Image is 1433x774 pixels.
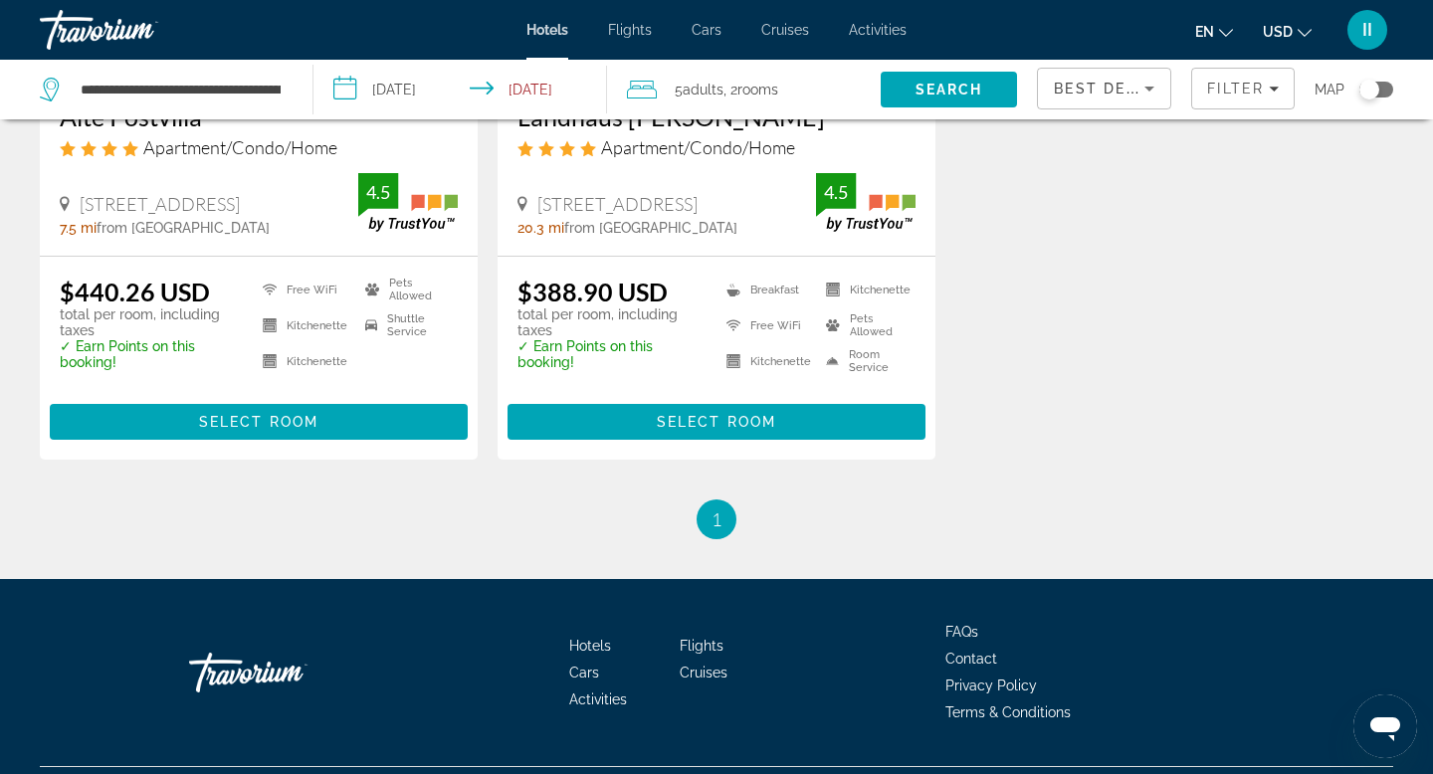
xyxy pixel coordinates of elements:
a: Cars [569,665,599,680]
span: Select Room [199,414,318,430]
iframe: Кнопка запуска окна обмена сообщениями [1353,694,1417,758]
a: Hotels [569,638,611,654]
button: Select Room [50,404,468,440]
span: Apartment/Condo/Home [601,136,795,158]
a: Contact [945,651,997,667]
mat-select: Sort by [1054,77,1154,100]
button: User Menu [1341,9,1393,51]
span: [STREET_ADDRESS] [80,193,240,215]
a: FAQs [945,624,978,640]
button: Change language [1195,17,1233,46]
span: 5 [675,76,723,103]
input: Search hotel destination [79,75,283,104]
span: [STREET_ADDRESS] [537,193,698,215]
a: Activities [569,691,627,707]
a: Hotels [526,22,568,38]
div: 4 star Apartment [60,136,458,158]
span: Apartment/Condo/Home [143,136,337,158]
a: Flights [608,22,652,38]
nav: Pagination [40,499,1393,539]
span: Select Room [657,414,776,430]
ins: $440.26 USD [60,277,210,306]
span: rooms [737,82,778,97]
li: Kitchenette [716,348,816,374]
span: en [1195,24,1214,40]
div: 4 star Apartment [517,136,916,158]
a: Cars [692,22,721,38]
li: Pets Allowed [816,312,916,338]
img: TrustYou guest rating badge [358,173,458,232]
p: ✓ Earn Points on this booking! [60,338,238,370]
a: Activities [849,22,907,38]
span: 7.5 mi [60,220,97,236]
div: 4.5 [816,180,856,204]
button: Filters [1191,68,1295,109]
span: USD [1263,24,1293,40]
li: Free WiFi [253,277,355,302]
a: Cruises [680,665,727,680]
span: II [1362,20,1372,40]
a: Cruises [761,22,809,38]
div: 4.5 [358,180,398,204]
p: ✓ Earn Points on this booking! [517,338,702,370]
a: Flights [680,638,723,654]
li: Breakfast [716,277,816,302]
button: Change currency [1263,17,1312,46]
span: 1 [712,508,721,530]
a: Select Room [50,409,468,431]
span: , 2 [723,76,778,103]
span: 20.3 mi [517,220,564,236]
li: Kitchenette [816,277,916,302]
button: Toggle map [1344,81,1393,98]
a: Privacy Policy [945,677,1037,693]
a: Select Room [508,409,925,431]
a: Terms & Conditions [945,704,1071,720]
span: Map [1315,76,1344,103]
span: Filter [1207,81,1264,97]
li: Shuttle Service [355,312,458,338]
li: Pets Allowed [355,277,458,302]
p: total per room, including taxes [517,306,702,338]
span: Search [916,82,983,97]
span: from [GEOGRAPHIC_DATA] [97,220,270,236]
img: TrustYou guest rating badge [816,173,916,232]
span: from [GEOGRAPHIC_DATA] [564,220,737,236]
button: Select Room [508,404,925,440]
button: Travelers: 5 adults, 0 children [607,60,881,119]
li: Kitchenette [253,312,355,338]
button: Search [881,72,1017,107]
span: Best Deals [1054,81,1157,97]
p: total per room, including taxes [60,306,238,338]
li: Free WiFi [716,312,816,338]
button: Select check in and out date [313,60,607,119]
ins: $388.90 USD [517,277,668,306]
a: Travorium [40,4,239,56]
a: Go Home [189,643,388,702]
li: Kitchenette [253,348,355,374]
li: Room Service [816,348,916,374]
span: Adults [683,82,723,97]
